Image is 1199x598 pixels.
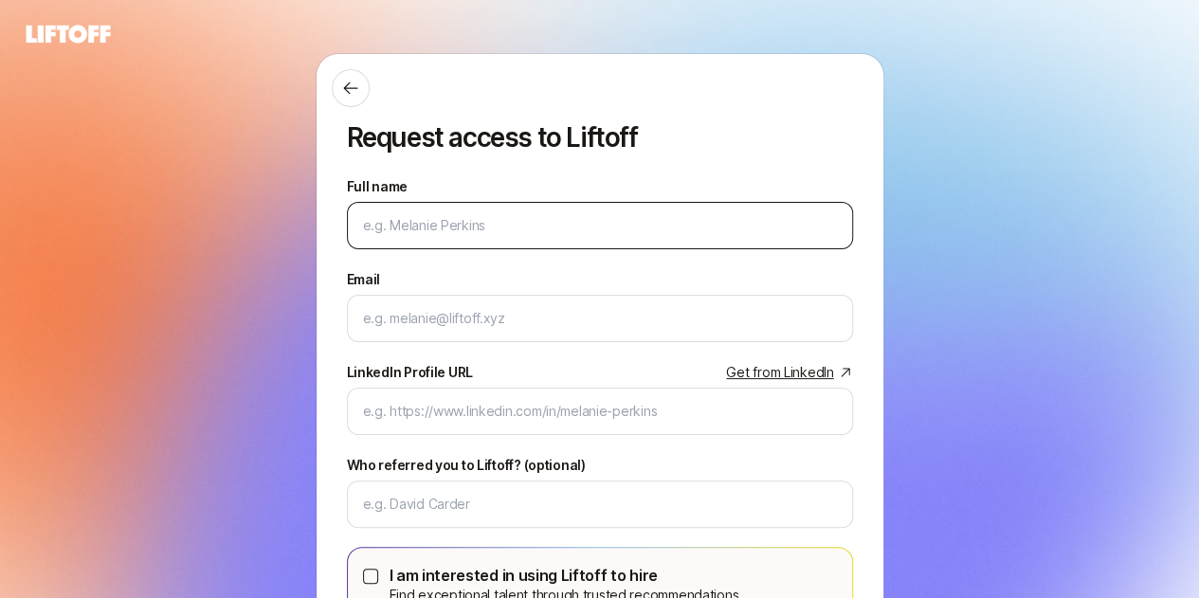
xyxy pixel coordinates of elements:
[726,361,852,384] a: Get from LinkedIn
[363,400,837,423] input: e.g. https://www.linkedin.com/in/melanie-perkins
[363,569,378,584] button: I am interested in using Liftoff to hireFind exceptional talent through trusted recommendations.
[390,563,742,588] p: I am interested in using Liftoff to hire
[347,122,853,153] p: Request access to Liftoff
[347,454,586,477] label: Who referred you to Liftoff? (optional)
[363,493,837,516] input: e.g. David Carder
[347,175,408,198] label: Full name
[363,307,837,330] input: e.g. melanie@liftoff.xyz
[347,268,381,291] label: Email
[347,361,473,384] div: LinkedIn Profile URL
[363,214,837,237] input: e.g. Melanie Perkins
